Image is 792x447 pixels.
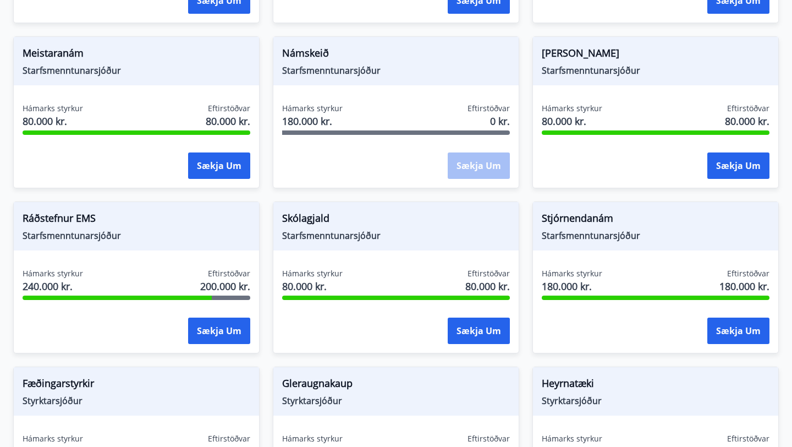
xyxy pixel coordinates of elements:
[23,46,250,64] span: Meistaranám
[208,268,250,279] span: Eftirstöðvar
[188,318,250,344] button: Sækja um
[468,433,510,444] span: Eftirstöðvar
[542,103,602,114] span: Hámarks styrkur
[23,376,250,395] span: Fæðingarstyrkir
[282,395,510,407] span: Styrktarsjóður
[542,279,602,293] span: 180.000 kr.
[282,46,510,64] span: Námskeið
[282,279,343,293] span: 80.000 kr.
[719,279,769,293] span: 180.000 kr.
[542,395,769,407] span: Styrktarsjóður
[282,64,510,77] span: Starfsmenntunarsjóður
[206,114,250,128] span: 80.000 kr.
[542,230,769,242] span: Starfsmenntunarsjóður
[725,114,769,128] span: 80.000 kr.
[727,103,769,114] span: Eftirstöðvar
[490,114,510,128] span: 0 kr.
[727,433,769,444] span: Eftirstöðvar
[282,103,343,114] span: Hámarks styrkur
[282,211,510,230] span: Skólagjald
[542,376,769,395] span: Heyrnatæki
[282,230,510,242] span: Starfsmenntunarsjóður
[23,230,250,242] span: Starfsmenntunarsjóður
[542,46,769,64] span: [PERSON_NAME]
[282,268,343,279] span: Hámarks styrkur
[542,114,602,128] span: 80.000 kr.
[208,433,250,444] span: Eftirstöðvar
[727,268,769,279] span: Eftirstöðvar
[282,376,510,395] span: Gleraugnakaup
[465,279,510,293] span: 80.000 kr.
[23,114,83,128] span: 80.000 kr.
[208,103,250,114] span: Eftirstöðvar
[188,152,250,179] button: Sækja um
[468,103,510,114] span: Eftirstöðvar
[282,114,343,128] span: 180.000 kr.
[707,318,769,344] button: Sækja um
[23,395,250,407] span: Styrktarsjóður
[542,211,769,230] span: Stjórnendanám
[23,64,250,77] span: Starfsmenntunarsjóður
[200,279,250,293] span: 200.000 kr.
[282,433,343,444] span: Hámarks styrkur
[23,268,83,279] span: Hámarks styrkur
[542,268,602,279] span: Hámarks styrkur
[542,64,769,77] span: Starfsmenntunarsjóður
[542,433,602,444] span: Hámarks styrkur
[23,103,83,114] span: Hámarks styrkur
[23,433,83,444] span: Hámarks styrkur
[468,268,510,279] span: Eftirstöðvar
[448,318,510,344] button: Sækja um
[23,279,83,293] span: 240.000 kr.
[707,152,769,179] button: Sækja um
[23,211,250,230] span: Ráðstefnur EMS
